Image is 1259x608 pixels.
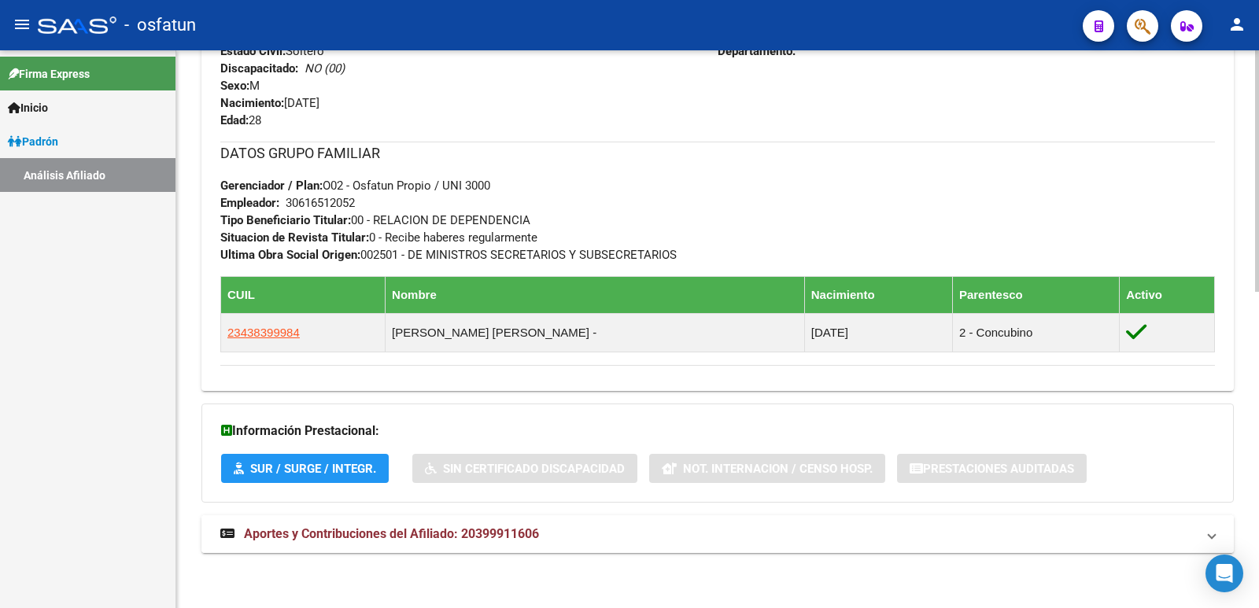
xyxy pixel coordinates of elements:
[244,526,539,541] span: Aportes y Contribuciones del Afiliado: 20399911606
[952,276,1119,313] th: Parentesco
[220,79,260,93] span: M
[220,44,286,58] strong: Estado Civil:
[649,454,885,483] button: Not. Internacion / Censo Hosp.
[227,326,300,339] span: 23438399984
[250,462,376,476] span: SUR / SURGE / INTEGR.
[305,61,345,76] i: NO (00)
[804,313,952,352] td: [DATE]
[923,462,1074,476] span: Prestaciones Auditadas
[220,248,360,262] strong: Ultima Obra Social Origen:
[220,179,323,193] strong: Gerenciador / Plan:
[443,462,625,476] span: Sin Certificado Discapacidad
[220,96,319,110] span: [DATE]
[8,99,48,116] span: Inicio
[220,213,530,227] span: 00 - RELACION DE DEPENDENCIA
[1120,276,1215,313] th: Activo
[220,142,1215,164] h3: DATOS GRUPO FAMILIAR
[1205,555,1243,592] div: Open Intercom Messenger
[220,230,369,245] strong: Situacion de Revista Titular:
[220,61,298,76] strong: Discapacitado:
[220,79,249,93] strong: Sexo:
[804,276,952,313] th: Nacimiento
[220,248,677,262] span: 002501 - DE MINISTROS SECRETARIOS Y SUBSECRETARIOS
[220,44,324,58] span: Soltero
[221,454,389,483] button: SUR / SURGE / INTEGR.
[286,194,355,212] div: 30616512052
[220,196,279,210] strong: Empleador:
[220,113,249,127] strong: Edad:
[124,8,196,42] span: - osfatun
[1228,15,1246,34] mat-icon: person
[220,113,261,127] span: 28
[897,454,1087,483] button: Prestaciones Auditadas
[220,179,490,193] span: O02 - Osfatun Propio / UNI 3000
[201,515,1234,553] mat-expansion-panel-header: Aportes y Contribuciones del Afiliado: 20399911606
[220,230,537,245] span: 0 - Recibe haberes regularmente
[13,15,31,34] mat-icon: menu
[220,213,351,227] strong: Tipo Beneficiario Titular:
[8,133,58,150] span: Padrón
[386,313,805,352] td: [PERSON_NAME] [PERSON_NAME] -
[221,276,386,313] th: CUIL
[718,44,796,58] strong: Departamento:
[220,96,284,110] strong: Nacimiento:
[221,420,1214,442] h3: Información Prestacional:
[683,462,873,476] span: Not. Internacion / Censo Hosp.
[8,65,90,83] span: Firma Express
[952,313,1119,352] td: 2 - Concubino
[412,454,637,483] button: Sin Certificado Discapacidad
[386,276,805,313] th: Nombre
